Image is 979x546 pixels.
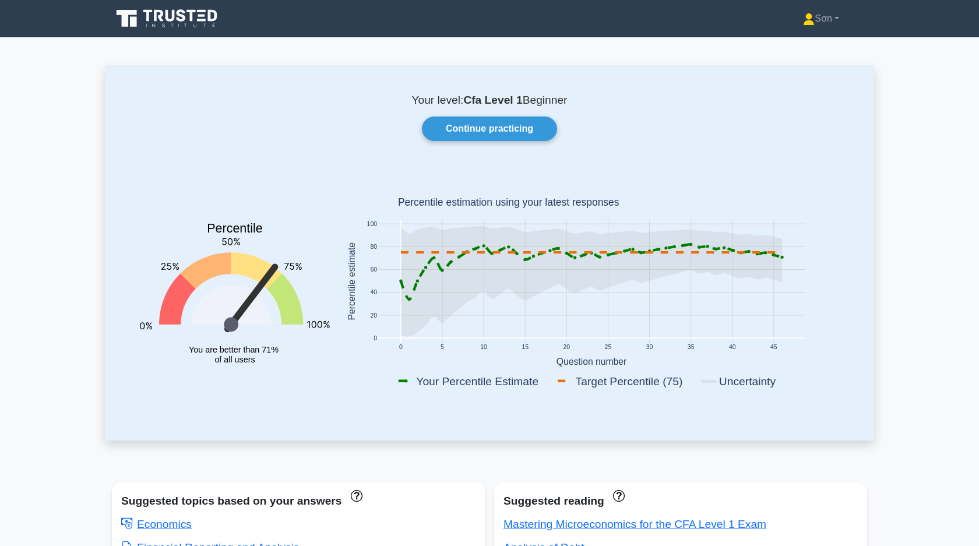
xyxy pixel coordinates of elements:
text: 0 [374,335,377,341]
a: Economics [121,518,192,530]
text: 100 [367,221,378,227]
tspan: You are better than 71% [189,345,279,354]
text: 20 [370,312,377,319]
text: Percentile estimation using your latest responses [398,197,619,209]
div: Suggested topics based on your answers [121,492,476,510]
text: 80 [370,244,377,250]
text: 40 [729,344,736,351]
text: 5 [441,344,444,351]
text: Percentile estimate [347,242,357,320]
a: Continue practicing [422,117,557,141]
text: 20 [564,344,571,351]
a: Mastering Microeconomics for the CFA Level 1 Exam [503,518,766,530]
text: 35 [688,344,695,351]
text: 30 [646,344,653,351]
text: 60 [370,267,377,273]
div: Suggested reading [503,492,858,510]
a: These topics have been answered less than 50% correct. Topics disapear when you answer questions ... [348,489,362,501]
text: 10 [480,344,487,351]
tspan: of all users [214,355,255,364]
p: Your level: Beginner [133,93,846,107]
text: 45 [770,344,777,351]
b: Cfa Level 1 [463,94,522,106]
text: Question number [557,357,627,367]
a: Sơn [775,7,867,30]
text: 15 [522,344,529,351]
text: Percentile [207,222,263,236]
text: 0 [399,344,403,351]
a: These concepts have been answered less than 50% correct. The guides disapear when you answer ques... [610,489,625,501]
text: 40 [370,290,377,296]
text: 25 [605,344,612,351]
